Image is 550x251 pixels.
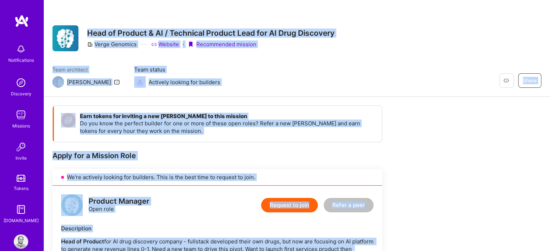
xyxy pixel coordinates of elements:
[12,234,30,249] a: User Avatar
[61,225,374,232] div: Description
[183,40,184,48] div: ·
[17,175,25,182] img: tokens
[52,169,382,186] div: We’re actively looking for builders. This is the best time to request to join.
[324,198,374,212] button: Refer a peer
[52,66,120,73] span: Team architect
[87,40,137,48] div: Verge Genomics
[16,154,27,162] div: Invite
[89,198,149,205] div: Product Manager
[89,198,149,213] div: Open role
[149,78,220,86] span: Actively looking for builders
[61,113,76,127] img: Token icon
[87,42,93,47] i: icon CompanyGray
[14,202,28,217] img: guide book
[11,90,31,98] div: Discovery
[61,238,104,245] strong: Head of Product
[188,40,256,48] div: Recommended mission
[523,77,537,84] span: Share
[87,29,334,38] h3: Head of Product & AI / Technical Product Lead for AI Drug Discovery
[518,73,541,88] button: Share
[4,217,39,224] div: [DOMAIN_NAME]
[14,42,28,56] img: bell
[14,14,29,27] img: logo
[52,151,382,160] div: Apply for a Mission Role
[67,78,111,86] div: [PERSON_NAME]
[14,185,29,192] div: Tokens
[14,75,28,90] img: discovery
[188,42,193,47] i: icon PurpleRibbon
[80,113,375,120] h4: Earn tokens for inviting a new [PERSON_NAME] to this mission
[14,234,28,249] img: User Avatar
[261,198,318,212] button: Request to join
[80,120,375,135] p: Do you know the perfect builder for one or more of these open roles? Refer a new [PERSON_NAME] an...
[52,25,78,51] img: Company Logo
[12,122,30,130] div: Missions
[134,66,220,73] span: Team status
[14,108,28,122] img: teamwork
[114,79,120,85] i: icon Mail
[151,40,179,48] a: Website
[8,56,34,64] div: Notifications
[52,76,64,88] img: Team Architect
[503,78,509,83] i: icon EyeClosed
[61,194,83,216] img: logo
[134,76,146,88] img: Actively looking for builders
[14,140,28,154] img: Invite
